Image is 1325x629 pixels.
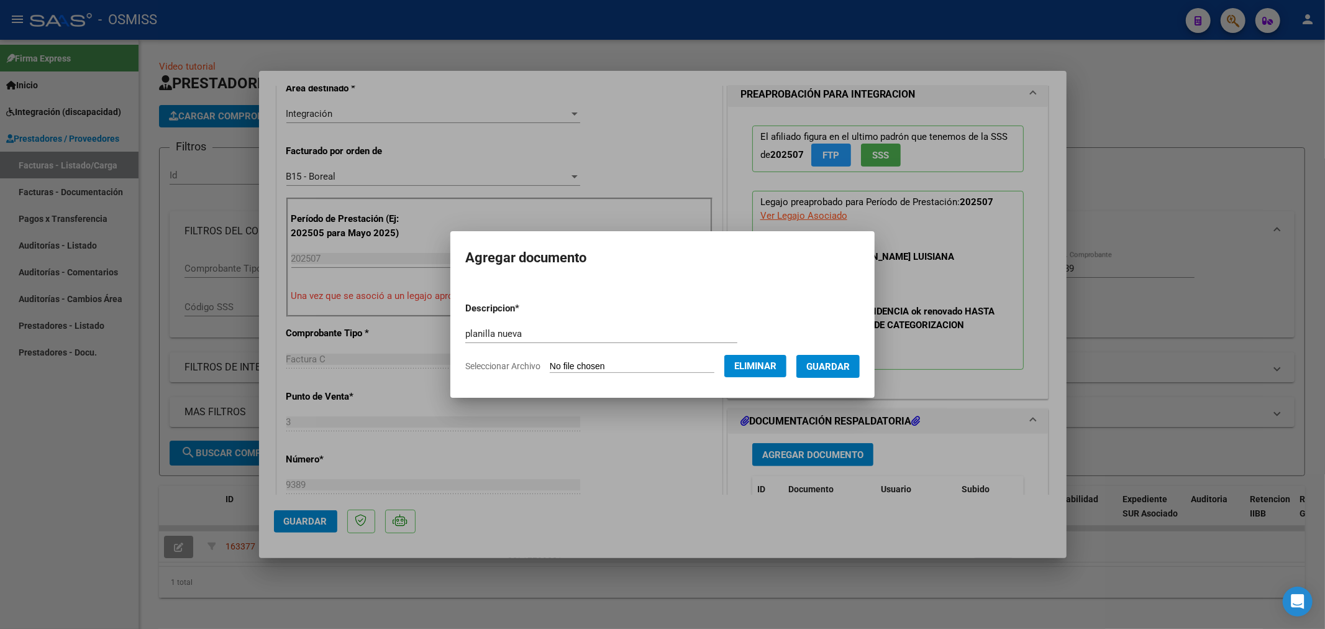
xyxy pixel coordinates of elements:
[806,361,850,372] span: Guardar
[734,360,776,372] span: Eliminar
[465,361,540,371] span: Seleccionar Archivo
[796,355,860,378] button: Guardar
[724,355,786,377] button: Eliminar
[1283,587,1313,617] div: Open Intercom Messenger
[465,246,860,270] h2: Agregar documento
[465,301,584,316] p: Descripcion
